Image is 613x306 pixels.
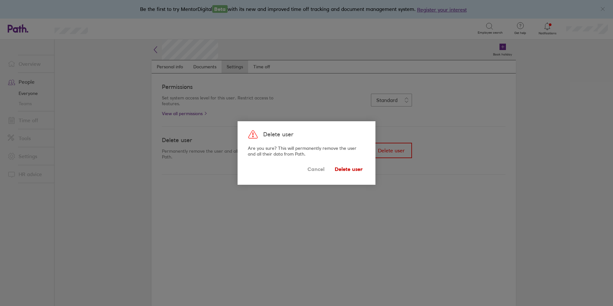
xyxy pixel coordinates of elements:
span: Cancel [307,164,324,174]
button: Cancel [305,161,327,177]
button: Delete user [332,161,365,177]
span: Delete user [335,164,363,174]
p: Are you sure? This will permanently remove the user and all their data from Path. [248,145,365,157]
span: Delete user [263,131,293,138]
